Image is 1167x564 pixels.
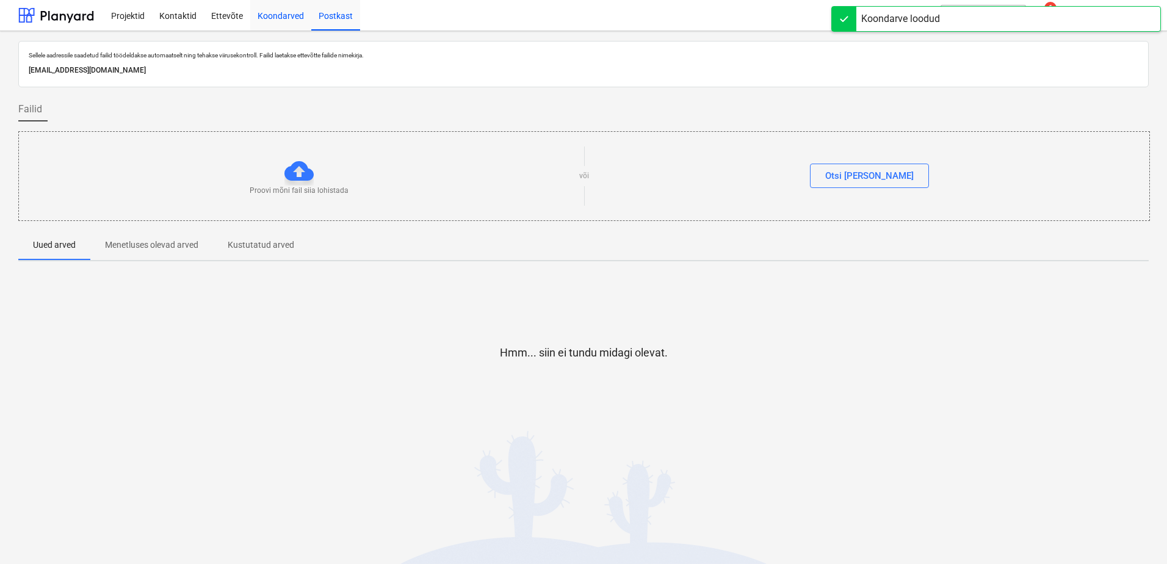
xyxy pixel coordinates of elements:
[861,12,940,26] div: Koondarve loodud
[250,186,349,196] p: Proovi mõni fail siia lohistada
[810,164,929,188] button: Otsi [PERSON_NAME]
[500,345,668,360] p: Hmm... siin ei tundu midagi olevat.
[579,171,589,181] p: või
[1106,505,1167,564] iframe: Chat Widget
[33,239,76,251] p: Uued arved
[18,131,1150,221] div: Proovi mõni fail siia lohistadavõiOtsi [PERSON_NAME]
[29,51,1138,59] p: Sellele aadressile saadetud failid töödeldakse automaatselt ning tehakse viirusekontroll. Failid ...
[18,102,42,117] span: Failid
[105,239,198,251] p: Menetluses olevad arved
[228,239,294,251] p: Kustutatud arved
[29,64,1138,77] p: [EMAIL_ADDRESS][DOMAIN_NAME]
[825,168,914,184] div: Otsi [PERSON_NAME]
